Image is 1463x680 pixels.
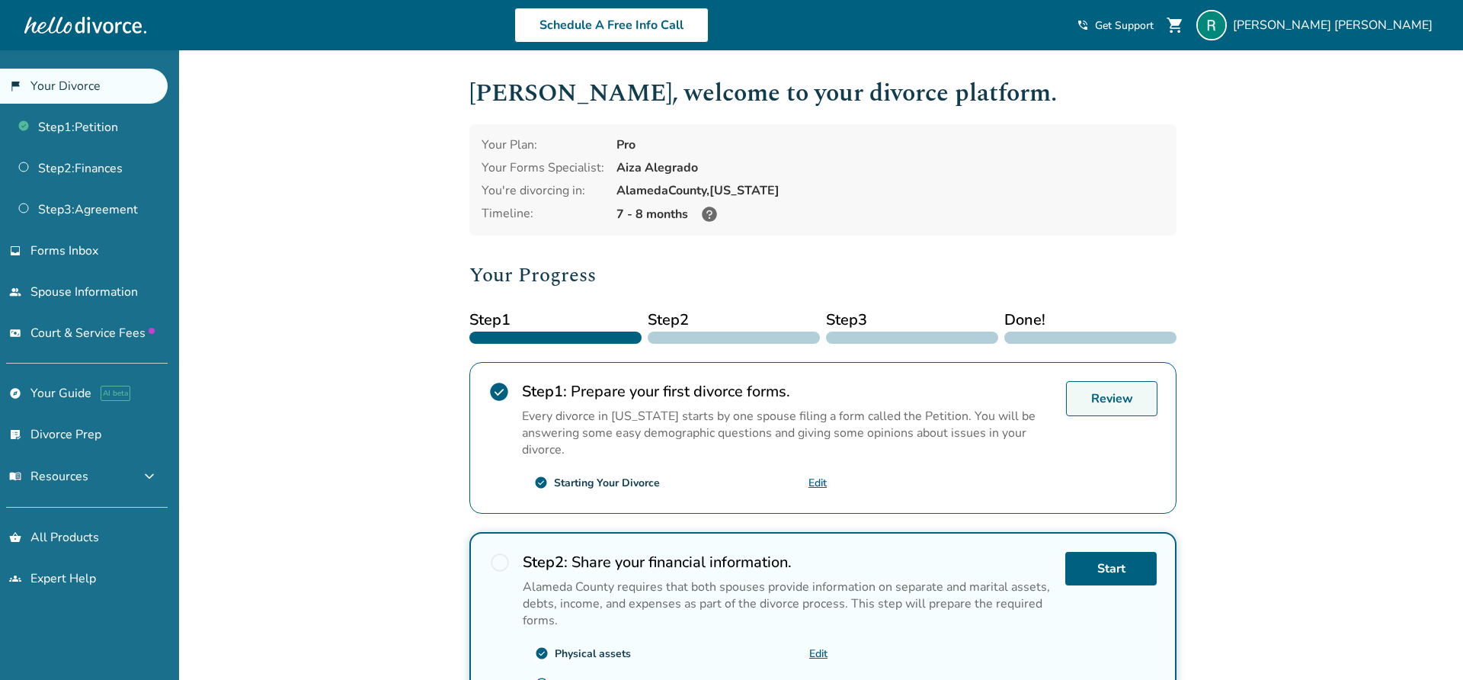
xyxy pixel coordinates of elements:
h2: Prepare your first divorce forms. [522,381,1054,402]
span: Done! [1004,309,1176,332]
a: Edit [808,476,827,490]
span: phone_in_talk [1077,19,1089,31]
div: Aiza Alegrado [616,159,1164,176]
p: Every divorce in [US_STATE] starts by one spouse filing a form called the Petition. You will be a... [522,408,1054,458]
span: Resources [9,468,88,485]
a: Review [1066,381,1157,416]
div: You're divorcing in: [482,182,604,199]
div: Alameda County, [US_STATE] [616,182,1164,199]
span: people [9,286,21,298]
span: Step 1 [469,309,642,332]
span: Step 2 [648,309,820,332]
a: Start [1065,552,1157,585]
span: universal_currency_alt [9,327,21,339]
h2: Your Progress [469,260,1176,290]
span: explore [9,387,21,399]
div: Your Plan: [482,136,604,153]
span: Court & Service Fees [30,325,155,342]
span: list_alt_check [9,428,21,441]
span: [PERSON_NAME] [PERSON_NAME] [1233,17,1439,34]
span: check_circle [534,476,548,489]
img: René Benavides [1196,10,1227,40]
span: check_circle [488,381,510,403]
strong: Step 1 : [522,381,567,402]
span: Forms Inbox [30,242,98,259]
strong: Step 2 : [523,552,568,573]
h1: [PERSON_NAME] , welcome to your divorce platform. [469,75,1176,112]
a: phone_in_talkGet Support [1077,18,1154,33]
span: radio_button_unchecked [489,552,511,573]
h2: Share your financial information. [523,552,1053,573]
span: Get Support [1095,18,1154,33]
span: inbox [9,245,21,257]
iframe: Chat Widget [1387,607,1463,680]
span: menu_book [9,470,21,483]
div: Physical assets [555,646,631,661]
a: Edit [809,646,828,661]
span: Step 3 [826,309,998,332]
p: Alameda County requires that both spouses provide information on separate and marital assets, deb... [523,579,1053,629]
span: AI beta [101,386,130,401]
span: shopping_cart [1166,16,1184,34]
div: Starting Your Divorce [554,476,660,490]
span: flag_2 [9,80,21,92]
span: check_circle [535,646,549,660]
div: Pro [616,136,1164,153]
span: expand_more [140,467,158,486]
span: shopping_basket [9,531,21,544]
div: Your Forms Specialist: [482,159,604,176]
span: groups [9,573,21,585]
a: Schedule A Free Info Call [514,8,709,43]
div: 7 - 8 months [616,205,1164,223]
div: Timeline: [482,205,604,223]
